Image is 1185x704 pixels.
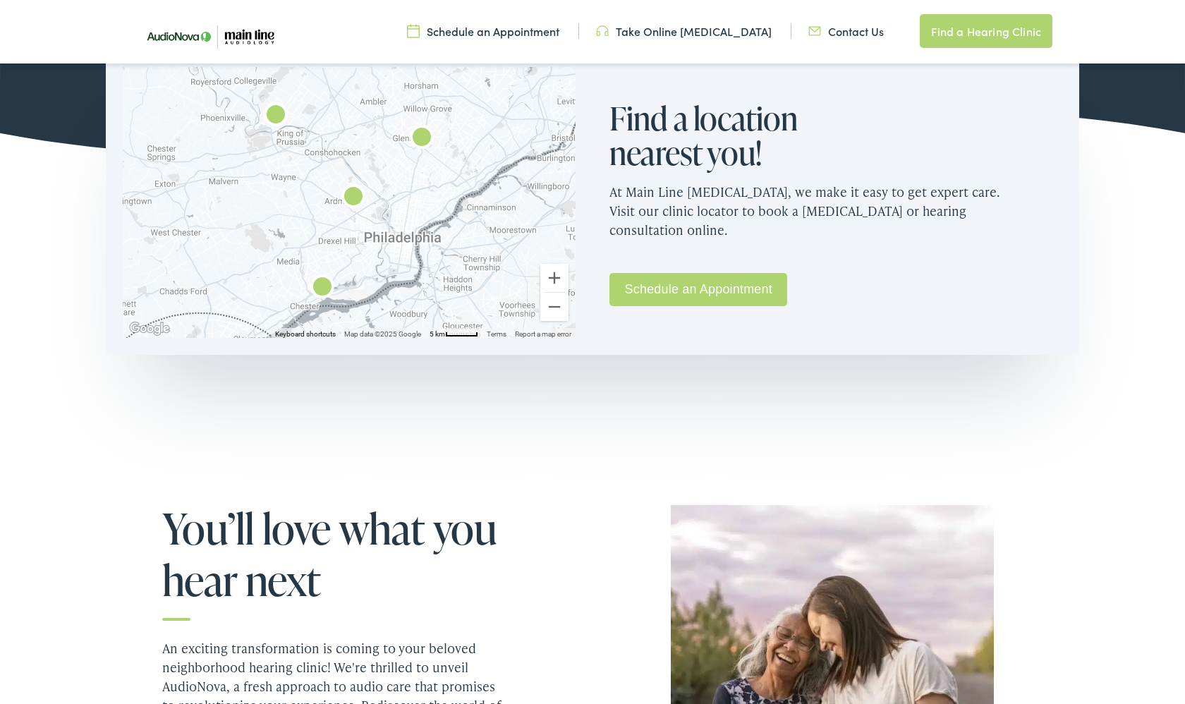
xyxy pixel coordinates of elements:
[305,272,339,305] div: Main Line Audiology by AudioNova
[407,23,559,39] a: Schedule an Appointment
[245,557,321,603] span: next
[430,330,445,338] span: 5 km
[336,181,370,215] div: Main Line Audiology by AudioNova
[920,14,1052,48] a: Find a Hearing Clinic
[515,330,571,338] a: Report a map error
[808,23,884,39] a: Contact Us
[540,293,569,321] button: Zoom out
[262,505,331,552] span: love
[596,23,609,39] img: utility icon
[162,557,238,603] span: hear
[275,329,336,339] button: Keyboard shortcuts
[487,330,506,338] a: Terms (opens in new tab)
[405,122,439,156] div: AudioNova
[609,171,1062,250] p: At Main Line [MEDICAL_DATA], we make it easy to get expert care. Visit our clinic locator to book...
[162,505,254,552] span: You’ll
[259,99,293,133] div: Main Line Audiology by AudioNova
[540,264,569,292] button: Zoom in
[126,320,173,338] a: Open this area in Google Maps (opens a new window)
[339,505,425,552] span: what
[596,23,772,39] a: Take Online [MEDICAL_DATA]
[808,23,821,39] img: utility icon
[609,273,787,306] a: Schedule an Appointment
[433,505,497,552] span: you
[425,328,482,338] button: Map Scale: 5 km per 43 pixels
[609,101,835,171] h2: Find a location nearest you!
[344,330,421,338] span: Map data ©2025 Google
[126,320,173,338] img: Google
[407,23,420,39] img: utility icon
